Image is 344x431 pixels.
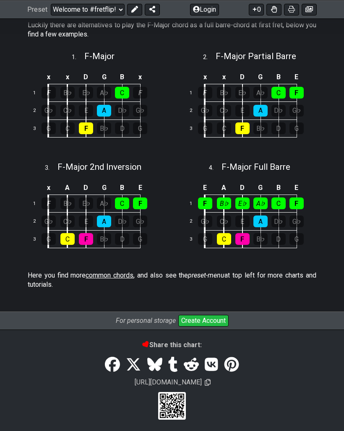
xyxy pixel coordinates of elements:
[131,70,149,84] td: x
[133,233,147,245] div: G
[115,233,129,245] div: D
[253,122,268,134] div: B♭
[287,181,305,195] td: E
[185,213,205,231] td: 2
[271,233,286,245] div: D
[39,181,58,195] td: x
[28,213,48,231] td: 2
[28,102,48,120] td: 2
[28,195,48,213] td: 1
[133,215,147,227] div: G♭
[235,87,250,99] div: E♭
[79,87,93,99] div: E♭
[97,122,111,134] div: B♭
[123,353,144,376] a: Tweet
[28,21,316,39] p: Luckily there are alternatives to play the F-Major chord as a full barre-chord at first fret, bel...
[113,181,131,195] td: B
[79,105,93,117] div: E
[289,215,304,227] div: G♭
[185,230,205,248] td: 3
[233,70,252,84] td: D
[113,70,131,84] td: B
[115,105,129,117] div: D♭
[289,233,304,245] div: G
[95,181,113,195] td: G
[28,119,48,138] td: 3
[198,122,212,134] div: G
[233,181,252,195] td: D
[79,233,93,245] div: F
[302,3,317,15] button: Create image
[115,197,129,209] div: C
[95,70,113,84] td: G
[28,84,48,102] td: 1
[133,122,147,134] div: G
[251,181,269,195] td: G
[214,181,233,195] td: A
[42,87,56,99] div: F
[181,353,202,376] a: Reddit
[235,105,250,117] div: E
[60,87,75,99] div: B♭
[86,271,133,279] span: common chords
[79,215,93,227] div: E
[271,87,286,99] div: C
[289,87,304,99] div: F
[60,197,75,209] div: B♭
[133,87,147,99] div: F
[60,233,75,245] div: C
[209,164,222,173] span: 4 .
[195,181,215,195] td: E
[42,105,56,117] div: G♭
[178,315,229,327] button: Create Account
[195,70,215,84] td: x
[190,3,219,15] button: Login
[42,215,56,227] div: G♭
[222,162,290,172] span: F - Major Full Barre
[235,122,250,134] div: F
[253,197,268,209] div: A♭
[58,181,77,195] td: A
[198,105,212,117] div: G♭
[235,215,250,227] div: E
[145,3,160,15] button: Share Preset
[77,70,95,84] td: D
[102,353,123,376] a: Share on Facebook
[97,197,111,209] div: A♭
[217,233,231,245] div: C
[28,271,316,290] p: Here you find more , and also see the at top left for more charts and tutorials.
[217,87,231,99] div: B♭
[84,51,115,61] span: F - Major
[289,122,304,134] div: G
[79,122,93,134] div: F
[42,197,56,209] div: F
[42,122,56,134] div: G
[217,122,231,134] div: C
[198,215,212,227] div: G♭
[60,122,75,134] div: C
[133,377,203,387] span: [URL][DOMAIN_NAME]
[143,341,202,349] b: Share this chart:
[235,233,250,245] div: F
[97,215,111,227] div: A
[202,353,221,376] a: VK
[253,87,268,99] div: A♭
[45,164,57,173] span: 3 .
[253,233,268,245] div: B♭
[221,353,242,376] a: Pinterest
[57,162,141,172] span: F - Major 2nd Inversion
[97,233,111,245] div: B♭
[165,353,181,376] a: Tumblr
[97,105,111,117] div: A
[42,233,56,245] div: G
[217,215,231,227] div: C♭
[58,70,77,84] td: x
[203,53,216,62] span: 2 .
[217,105,231,117] div: C♭
[133,105,147,117] div: G♭
[271,122,286,134] div: D
[235,197,250,209] div: E♭
[198,197,212,209] div: F
[217,197,231,209] div: B♭
[249,3,264,15] button: 0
